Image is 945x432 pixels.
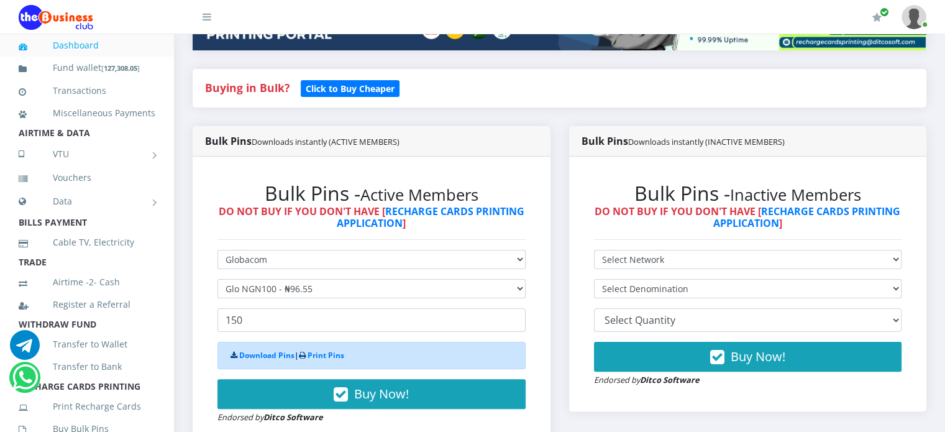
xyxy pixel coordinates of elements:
small: Endorsed by [217,411,323,423]
a: Print Pins [308,350,344,361]
small: Downloads instantly (ACTIVE MEMBERS) [252,136,399,147]
a: VTU [19,139,155,170]
h2: Bulk Pins - [594,182,902,205]
a: Data [19,186,155,217]
small: [ ] [101,63,140,73]
b: Click to Buy Cheaper [306,83,395,94]
a: Airtime -2- Cash [19,268,155,296]
small: Downloads instantly (INACTIVE MEMBERS) [628,136,785,147]
a: Miscellaneous Payments [19,99,155,127]
h2: Bulk Pins - [217,182,526,205]
i: Renew/Upgrade Subscription [872,12,882,22]
button: Buy Now! [217,379,526,409]
a: Transactions [19,76,155,105]
a: Chat for support [10,339,40,360]
strong: Buying in Bulk? [205,80,290,95]
strong: Bulk Pins [582,134,785,148]
strong: Ditco Software [263,411,323,423]
a: Register a Referral [19,290,155,319]
span: Buy Now! [731,348,785,365]
small: Inactive Members [730,184,861,206]
a: Transfer to Wallet [19,330,155,359]
a: Fund wallet[127,308.05] [19,53,155,83]
a: Print Recharge Cards [19,392,155,421]
span: Buy Now! [354,385,409,402]
strong: DO NOT BUY IF YOU DON'T HAVE [ ] [595,205,900,230]
a: Click to Buy Cheaper [301,80,399,95]
small: Active Members [360,184,478,206]
a: RECHARGE CARDS PRINTING APPLICATION [337,205,524,230]
img: User [902,5,926,29]
strong: Ditco Software [640,374,700,385]
a: Transfer to Bank [19,352,155,381]
small: Endorsed by [594,374,700,385]
a: Dashboard [19,31,155,60]
a: Vouchers [19,163,155,192]
strong: Bulk Pins [205,134,399,148]
span: Renew/Upgrade Subscription [880,7,889,17]
a: Chat for support [12,372,38,392]
a: RECHARGE CARDS PRINTING APPLICATION [713,205,901,230]
b: 127,308.05 [104,63,137,73]
img: Logo [19,5,93,30]
strong: | [231,350,344,361]
strong: DO NOT BUY IF YOU DON'T HAVE [ ] [219,205,524,230]
input: Enter Quantity [217,308,526,332]
button: Buy Now! [594,342,902,372]
a: Cable TV, Electricity [19,228,155,257]
a: Download Pins [239,350,294,361]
